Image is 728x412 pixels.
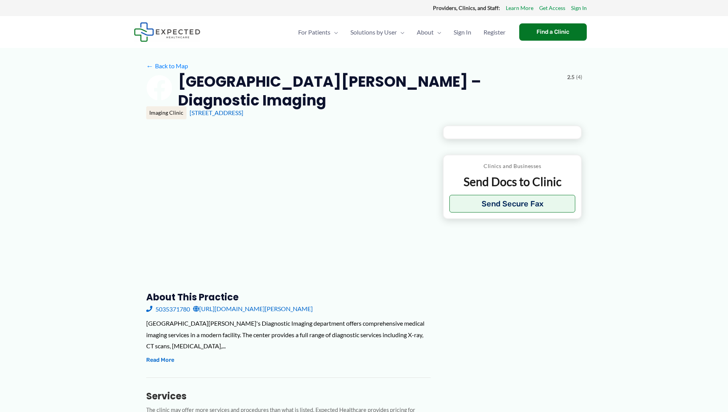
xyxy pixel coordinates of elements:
[571,3,587,13] a: Sign In
[519,23,587,41] a: Find a Clinic
[411,19,447,46] a: AboutMenu Toggle
[292,19,512,46] nav: Primary Site Navigation
[146,303,190,315] a: 5035371780
[146,60,188,72] a: ←Back to Map
[134,22,200,42] img: Expected Healthcare Logo - side, dark font, small
[330,19,338,46] span: Menu Toggle
[397,19,404,46] span: Menu Toggle
[449,195,576,213] button: Send Secure Fax
[146,106,187,119] div: Imaging Clinic
[449,161,576,171] p: Clinics and Businesses
[344,19,411,46] a: Solutions by UserMenu Toggle
[190,109,243,116] a: [STREET_ADDRESS]
[477,19,512,46] a: Register
[576,72,582,82] span: (4)
[146,62,154,69] span: ←
[146,318,431,352] div: [GEOGRAPHIC_DATA][PERSON_NAME]'s Diagnostic Imaging department offers comprehensive medical imagi...
[298,19,330,46] span: For Patients
[449,174,576,189] p: Send Docs to Clinic
[146,291,431,303] h3: About this practice
[350,19,397,46] span: Solutions by User
[434,19,441,46] span: Menu Toggle
[417,19,434,46] span: About
[539,3,565,13] a: Get Access
[193,303,313,315] a: [URL][DOMAIN_NAME][PERSON_NAME]
[292,19,344,46] a: For PatientsMenu Toggle
[433,5,500,11] strong: Providers, Clinics, and Staff:
[447,19,477,46] a: Sign In
[506,3,533,13] a: Learn More
[146,356,174,365] button: Read More
[484,19,505,46] span: Register
[454,19,471,46] span: Sign In
[178,72,561,110] h2: [GEOGRAPHIC_DATA][PERSON_NAME] – Diagnostic Imaging
[146,390,431,402] h3: Services
[567,72,574,82] span: 2.5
